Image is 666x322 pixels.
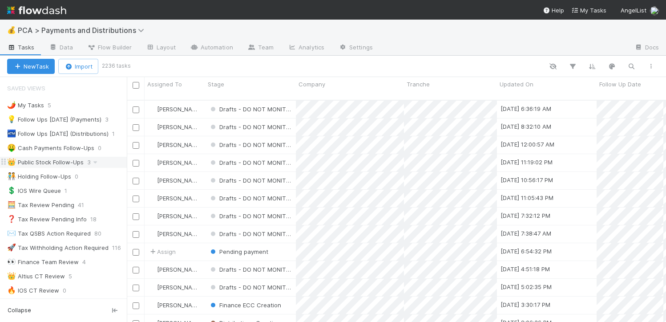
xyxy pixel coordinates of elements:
[650,6,659,15] img: avatar_e7d5656d-bda2-4d83-89d6-b6f9721f96bd.png
[209,301,281,310] div: Finance ECC Creation
[209,248,268,255] span: Pending payment
[209,229,291,238] div: Drafts - DO NOT MONITOR
[133,249,139,256] input: Toggle Row Selected
[7,286,16,294] span: 🔥
[209,265,291,274] div: Drafts - DO NOT MONITOR
[209,266,294,273] span: Drafts - DO NOT MONITOR
[7,143,94,154] div: Cash Payments Follow-Ups
[7,185,61,196] div: IOS Wire Queue
[209,122,291,131] div: Drafts - DO NOT MONITOR
[7,257,79,268] div: Finance Team Review
[157,212,202,220] span: [PERSON_NAME]
[7,144,16,151] span: 🤑
[599,80,641,89] span: Follow Up Date
[42,41,80,55] a: Data
[58,59,98,74] button: Import
[571,6,606,15] a: My Tasks
[69,271,81,282] span: 5
[94,228,110,239] span: 80
[209,212,291,220] div: Drafts - DO NOT MONITOR
[501,175,553,184] div: [DATE] 10:56:17 PM
[7,59,55,74] button: NewTask
[157,284,202,291] span: [PERSON_NAME]
[149,177,156,184] img: avatar_c6c9a18c-a1dc-4048-8eac-219674057138.png
[7,187,16,194] span: 💲
[157,302,202,309] span: [PERSON_NAME]
[209,176,291,185] div: Drafts - DO NOT MONITOR
[148,140,201,149] div: [PERSON_NAME]
[621,7,646,14] span: AngelList
[7,3,66,18] img: logo-inverted-e16ddd16eac7371096b0.svg
[209,284,294,291] span: Drafts - DO NOT MONITOR
[209,212,294,220] span: Drafts - DO NOT MONITOR
[157,106,202,113] span: [PERSON_NAME]
[209,159,294,166] span: Drafts - DO NOT MONITOR
[148,194,201,203] div: [PERSON_NAME]
[209,105,291,114] div: Drafts - DO NOT MONITOR
[90,214,105,225] span: 18
[209,123,294,130] span: Drafts - DO NOT MONITOR
[7,128,109,139] div: Follow Ups [DATE] (Distributions)
[133,124,139,131] input: Toggle Row Selected
[133,160,139,167] input: Toggle Row Selected
[501,300,550,309] div: [DATE] 3:30:17 PM
[149,123,156,130] img: avatar_c6c9a18c-a1dc-4048-8eac-219674057138.png
[543,6,564,15] div: Help
[149,141,156,148] img: avatar_c6c9a18c-a1dc-4048-8eac-219674057138.png
[157,266,202,273] span: [PERSON_NAME]
[7,244,16,251] span: 🚀
[331,41,380,55] a: Settings
[209,140,291,149] div: Drafts - DO NOT MONITOR
[78,200,93,211] span: 41
[7,79,45,97] span: Saved Views
[133,231,139,238] input: Toggle Row Selected
[209,194,291,203] div: Drafts - DO NOT MONITOR
[133,106,139,113] input: Toggle Row Selected
[149,106,156,113] img: avatar_c6c9a18c-a1dc-4048-8eac-219674057138.png
[501,140,554,149] div: [DATE] 12:00:57 AM
[133,302,139,309] input: Toggle Row Selected
[149,302,156,309] img: avatar_a2d05fec-0a57-4266-8476-74cda3464b0e.png
[7,115,16,123] span: 💡
[148,265,201,274] div: [PERSON_NAME]
[149,230,156,237] img: avatar_c6c9a18c-a1dc-4048-8eac-219674057138.png
[149,284,156,291] img: avatar_c6c9a18c-a1dc-4048-8eac-219674057138.png
[149,195,156,202] img: avatar_c6c9a18c-a1dc-4048-8eac-219674057138.png
[209,106,294,113] span: Drafts - DO NOT MONITOR
[407,80,430,89] span: Tranche
[147,80,182,89] span: Assigned To
[7,201,16,208] span: 🧮
[87,157,100,168] span: 3
[7,229,16,237] span: ✉️
[18,26,149,35] span: PCA > Payments and Distributions
[571,7,606,14] span: My Tasks
[7,101,16,109] span: 🌶️
[7,130,16,137] span: 🏧
[501,211,550,220] div: [DATE] 7:32:12 PM
[209,141,294,148] span: Drafts - DO NOT MONITOR
[209,158,291,167] div: Drafts - DO NOT MONITOR
[501,265,550,273] div: [DATE] 4:51:18 PM
[148,247,176,256] span: Assign
[148,283,201,292] div: [PERSON_NAME]
[148,105,201,114] div: [PERSON_NAME]
[133,285,139,291] input: Toggle Row Selected
[148,301,201,310] div: [PERSON_NAME]
[501,282,552,291] div: [DATE] 5:02:35 PM
[112,128,124,139] span: 1
[7,26,16,34] span: 💰
[157,195,202,202] span: [PERSON_NAME]
[7,214,87,225] div: Tax Review Pending Info
[240,41,281,55] a: Team
[157,123,202,130] span: [PERSON_NAME]
[87,43,132,52] span: Flow Builder
[7,285,59,296] div: IOS CT Review
[500,80,533,89] span: Updated On
[501,122,551,131] div: [DATE] 8:32:10 AM
[133,142,139,149] input: Toggle Row Selected
[112,242,130,253] span: 116
[149,159,156,166] img: avatar_c6c9a18c-a1dc-4048-8eac-219674057138.png
[102,62,131,70] small: 2236 tasks
[209,283,291,292] div: Drafts - DO NOT MONITOR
